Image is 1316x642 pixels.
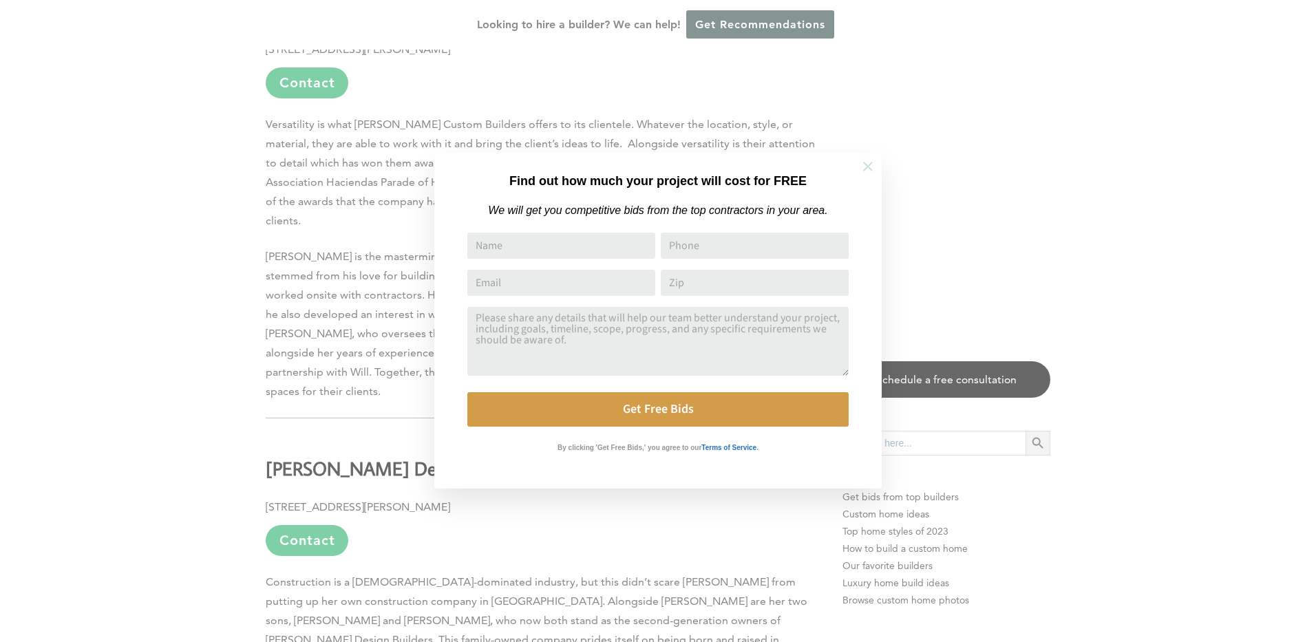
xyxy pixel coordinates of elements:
input: Phone [661,233,849,259]
input: Zip [661,270,849,296]
strong: . [756,444,758,451]
a: Terms of Service [701,440,756,452]
button: Get Free Bids [467,392,849,427]
em: We will get you competitive bids from the top contractors in your area. [488,204,827,216]
strong: Terms of Service [701,444,756,451]
strong: Find out how much your project will cost for FREE [509,174,807,188]
textarea: Comment or Message [467,307,849,376]
strong: By clicking 'Get Free Bids,' you agree to our [558,444,701,451]
iframe: Drift Widget Chat Controller [1052,543,1299,625]
input: Email Address [467,270,655,296]
button: Close [844,142,892,191]
input: Name [467,233,655,259]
